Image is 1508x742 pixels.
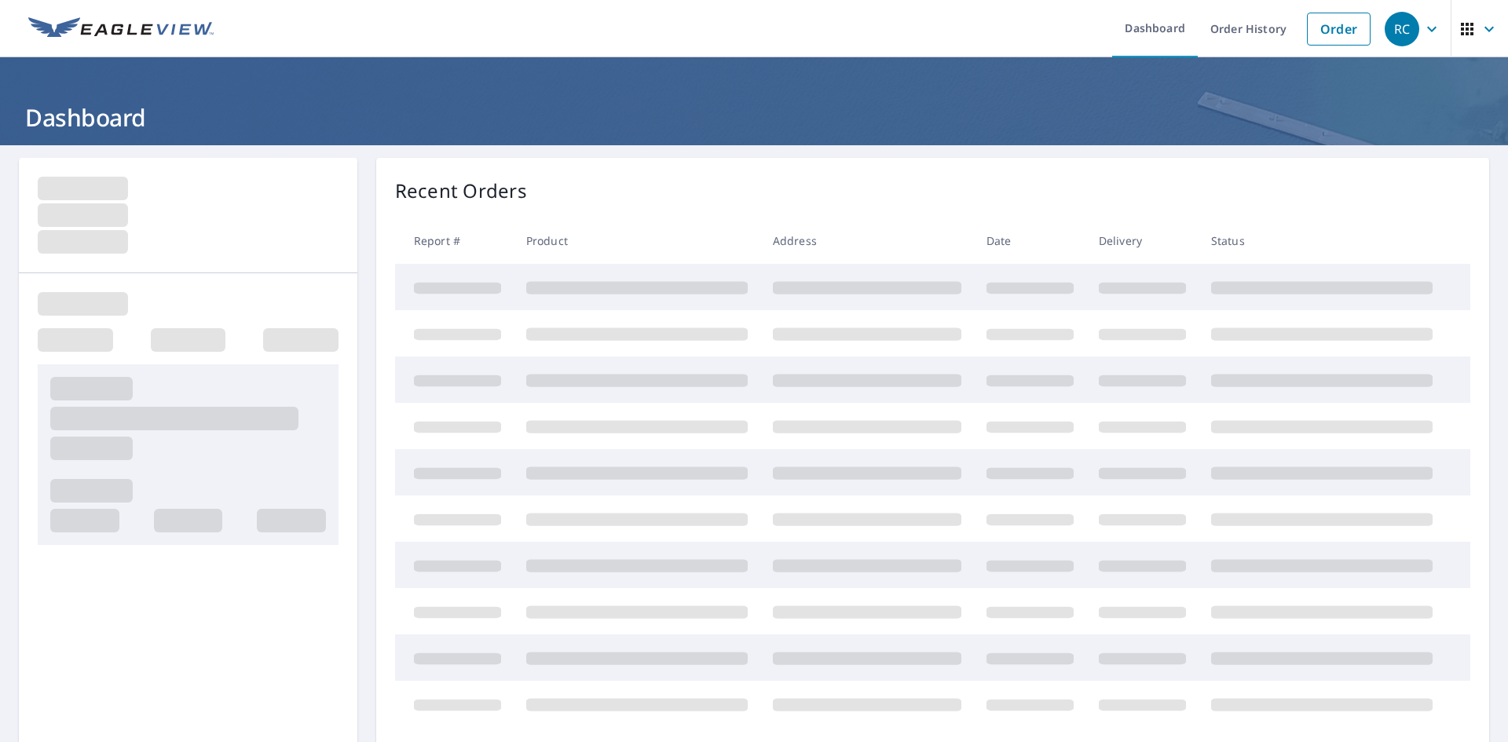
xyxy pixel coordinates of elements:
th: Address [760,217,974,264]
a: Order [1307,13,1371,46]
th: Delivery [1086,217,1199,264]
th: Date [974,217,1086,264]
th: Report # [395,217,514,264]
h1: Dashboard [19,101,1489,133]
img: EV Logo [28,17,214,41]
p: Recent Orders [395,177,527,205]
th: Status [1199,217,1445,264]
div: RC [1385,12,1419,46]
th: Product [514,217,760,264]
